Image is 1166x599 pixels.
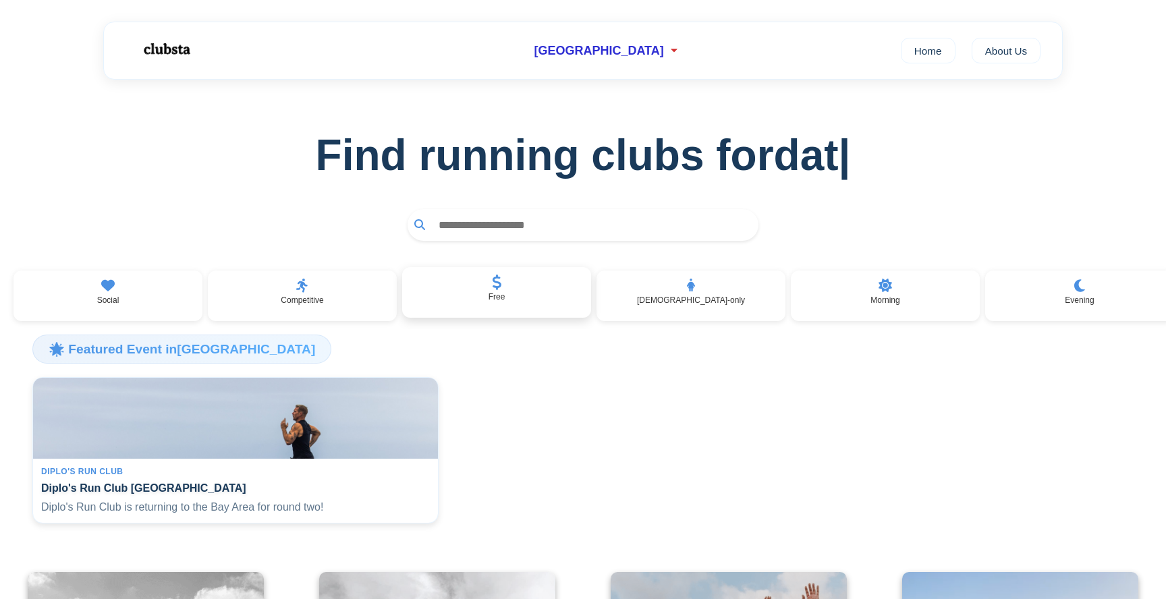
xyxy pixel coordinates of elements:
img: Diplo's Run Club San Francisco [33,378,438,459]
img: Logo [126,32,206,66]
div: Diplo's Run Club [41,467,430,476]
span: dat [774,130,851,180]
h3: 🌟 Featured Event in [GEOGRAPHIC_DATA] [32,335,331,363]
a: About Us [972,38,1041,63]
p: Free [489,292,505,302]
p: Social [97,295,119,305]
a: Home [901,38,955,63]
span: [GEOGRAPHIC_DATA] [534,44,663,58]
p: Evening [1065,295,1094,305]
p: Competitive [281,295,323,305]
h4: Diplo's Run Club [GEOGRAPHIC_DATA] [41,482,430,494]
span: | [839,131,851,179]
p: Diplo's Run Club is returning to the Bay Area for round two! [41,500,430,515]
p: [DEMOGRAPHIC_DATA]-only [637,295,745,305]
h1: Find running clubs for [22,130,1144,180]
p: Morning [870,295,899,305]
